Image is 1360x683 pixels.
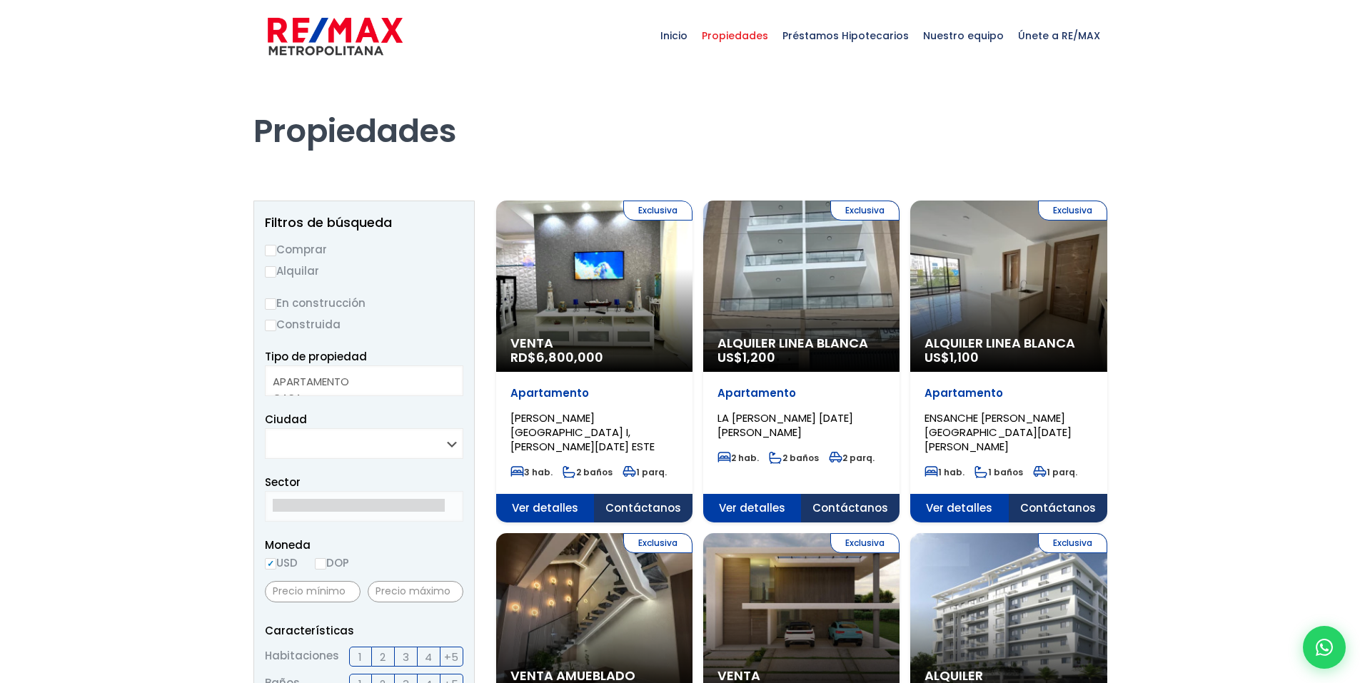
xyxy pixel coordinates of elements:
span: 2 parq. [829,452,875,464]
label: DOP [315,554,349,572]
span: 1 parq. [623,466,667,478]
span: Exclusiva [830,201,900,221]
span: Exclusiva [830,533,900,553]
span: Exclusiva [623,533,692,553]
label: Alquilar [265,262,463,280]
input: DOP [315,558,326,570]
input: Alquilar [265,266,276,278]
span: 2 baños [563,466,613,478]
span: Venta [510,336,678,350]
span: 6,800,000 [536,348,603,366]
p: Características [265,622,463,639]
p: Apartamento [717,386,885,400]
span: Contáctanos [801,494,900,522]
span: US$ [925,348,979,366]
img: remax-metropolitana-logo [268,15,403,58]
span: 1,100 [950,348,979,366]
span: Moneda [265,536,463,554]
span: 2 [380,648,386,666]
span: 1 parq. [1033,466,1077,478]
span: Únete a RE/MAX [1011,14,1107,57]
input: Comprar [265,245,276,256]
span: Alquiler Linea Blanca [717,336,885,350]
a: Exclusiva Venta RD$6,800,000 Apartamento [PERSON_NAME][GEOGRAPHIC_DATA] I, [PERSON_NAME][DATE] ES... [496,201,692,522]
option: APARTAMENTO [273,373,445,390]
span: Tipo de propiedad [265,349,367,364]
span: Préstamos Hipotecarios [775,14,916,57]
span: Venta Amueblado [510,669,678,683]
span: 1 hab. [925,466,964,478]
h1: Propiedades [253,72,1107,151]
span: Exclusiva [1038,201,1107,221]
span: +5 [444,648,458,666]
span: Venta [717,669,885,683]
a: Exclusiva Alquiler Linea Blanca US$1,200 Apartamento LA [PERSON_NAME] [DATE][PERSON_NAME] 2 hab. ... [703,201,900,522]
span: 1,200 [742,348,775,366]
span: US$ [717,348,775,366]
span: 3 [403,648,409,666]
span: Ver detalles [703,494,802,522]
span: 1 baños [974,466,1023,478]
input: En construcción [265,298,276,310]
span: Exclusiva [1038,533,1107,553]
h2: Filtros de búsqueda [265,216,463,230]
span: 2 hab. [717,452,759,464]
input: Precio mínimo [265,581,361,602]
a: Exclusiva Alquiler Linea Blanca US$1,100 Apartamento ENSANCHE [PERSON_NAME][GEOGRAPHIC_DATA][DATE... [910,201,1107,522]
span: Sector [265,475,301,490]
span: 4 [425,648,432,666]
span: ENSANCHE [PERSON_NAME][GEOGRAPHIC_DATA][DATE][PERSON_NAME] [925,410,1072,454]
span: Habitaciones [265,647,339,667]
span: 3 hab. [510,466,553,478]
span: LA [PERSON_NAME] [DATE][PERSON_NAME] [717,410,853,440]
label: Comprar [265,241,463,258]
span: Exclusiva [623,201,692,221]
p: Apartamento [925,386,1092,400]
p: Apartamento [510,386,678,400]
label: USD [265,554,298,572]
label: Construida [265,315,463,333]
span: Ver detalles [910,494,1009,522]
input: Construida [265,320,276,331]
span: RD$ [510,348,603,366]
span: Propiedades [695,14,775,57]
span: Inicio [653,14,695,57]
input: Precio máximo [368,581,463,602]
span: 1 [358,648,362,666]
span: Contáctanos [594,494,692,522]
span: Alquiler [925,669,1092,683]
span: 2 baños [769,452,819,464]
input: USD [265,558,276,570]
span: [PERSON_NAME][GEOGRAPHIC_DATA] I, [PERSON_NAME][DATE] ESTE [510,410,655,454]
span: Nuestro equipo [916,14,1011,57]
span: Ciudad [265,412,307,427]
label: En construcción [265,294,463,312]
option: CASA [273,390,445,406]
span: Ver detalles [496,494,595,522]
span: Alquiler Linea Blanca [925,336,1092,350]
span: Contáctanos [1009,494,1107,522]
